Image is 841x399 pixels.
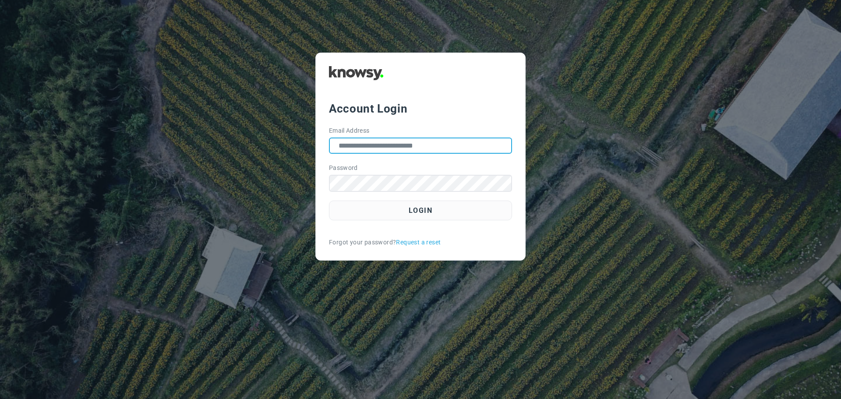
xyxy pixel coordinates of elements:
[329,163,358,173] label: Password
[329,126,370,135] label: Email Address
[329,201,512,220] button: Login
[329,238,512,247] div: Forgot your password?
[396,238,441,247] a: Request a reset
[329,101,512,117] div: Account Login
